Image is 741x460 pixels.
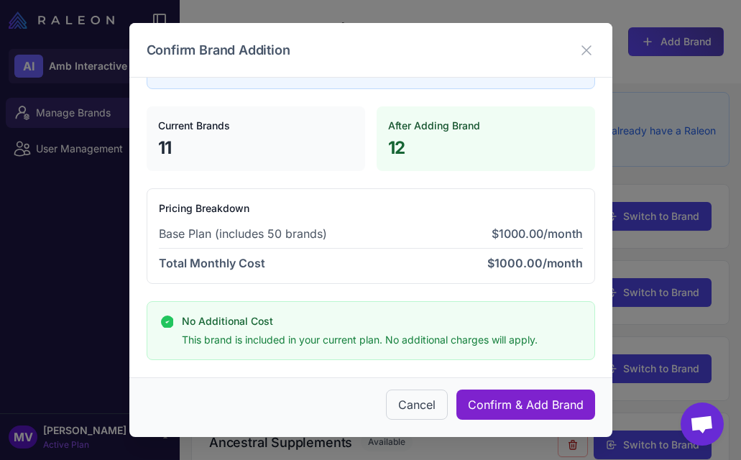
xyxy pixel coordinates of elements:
[681,402,724,446] div: Open chat
[492,226,583,241] span: $1000.00/month
[456,390,595,420] button: Confirm & Add Brand
[468,396,584,413] span: Confirm & Add Brand
[386,390,448,420] button: Cancel
[388,137,584,160] p: 12
[159,225,327,242] span: Base Plan (includes 50 brands)
[487,256,583,270] span: $1000.00/month
[158,137,354,160] p: 11
[388,118,584,134] h4: After Adding Brand
[159,201,583,216] h4: Pricing Breakdown
[182,313,538,329] h4: No Additional Cost
[158,118,354,134] h4: Current Brands
[159,254,265,272] span: Total Monthly Cost
[182,332,538,348] p: This brand is included in your current plan. No additional charges will apply.
[147,40,290,60] h3: Confirm Brand Addition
